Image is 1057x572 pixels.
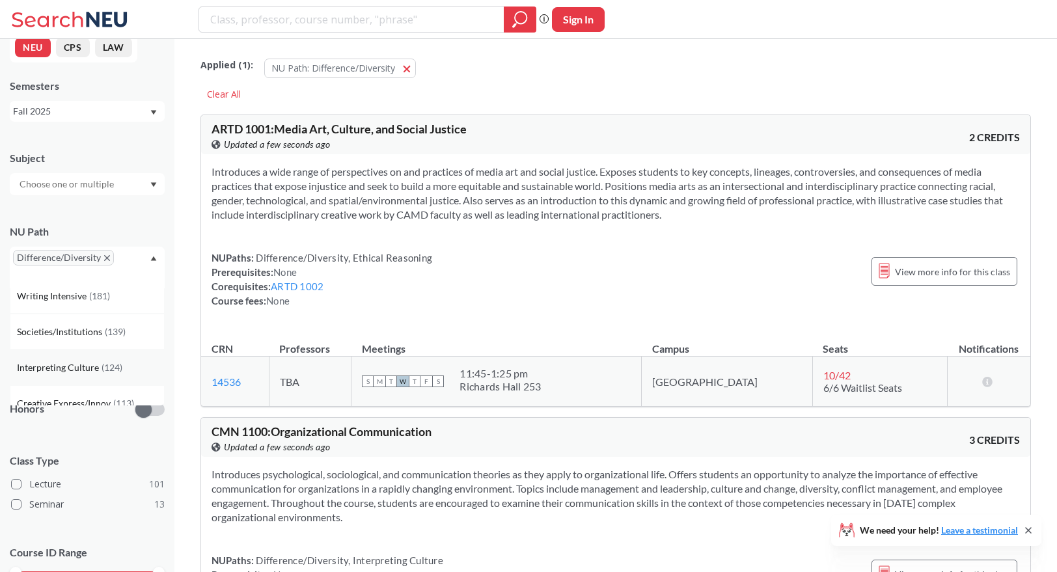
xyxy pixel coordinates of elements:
span: ( 113 ) [113,398,134,409]
th: Professors [269,329,351,357]
button: NEU [15,38,51,57]
input: Class, professor, course number, "phrase" [209,8,495,31]
th: Meetings [351,329,642,357]
td: [GEOGRAPHIC_DATA] [642,357,813,407]
div: 11:45 - 1:25 pm [460,367,541,380]
span: 6/6 Waitlist Seats [823,381,902,394]
span: 3 CREDITS [969,433,1020,447]
div: Difference/DiversityX to remove pillDropdown arrowWriting Intensive(181)Societies/Institutions(13... [10,247,165,288]
th: Seats [812,329,947,357]
span: S [432,375,444,387]
span: Applied ( 1 ): [200,58,253,72]
label: Lecture [11,476,165,493]
svg: X to remove pill [104,255,110,261]
div: Richards Hall 253 [460,380,541,393]
span: W [397,375,409,387]
div: Subject [10,151,165,165]
button: NU Path: Difference/Diversity [264,59,416,78]
section: Introduces a wide range of perspectives on and practices of media art and social justice. Exposes... [212,165,1020,222]
span: Class Type [10,454,165,468]
div: Semesters [10,79,165,93]
div: Fall 2025 [13,104,149,118]
span: T [409,375,420,387]
a: 14536 [212,375,241,388]
svg: Dropdown arrow [150,256,157,261]
span: Difference/DiversityX to remove pill [13,250,114,266]
div: CRN [212,342,233,356]
div: Dropdown arrow [10,173,165,195]
label: Seminar [11,496,165,513]
span: Interpreting Culture [17,361,102,375]
span: 13 [154,497,165,511]
span: ( 181 ) [89,290,110,301]
span: View more info for this class [895,264,1010,280]
span: Updated a few seconds ago [224,137,331,152]
span: Societies/Institutions [17,325,105,339]
span: 10 / 42 [823,369,851,381]
button: CPS [56,38,90,57]
span: Difference/Diversity, Ethical Reasoning [254,252,432,264]
a: Leave a testimonial [941,524,1018,536]
button: Sign In [552,7,605,32]
span: ARTD 1001 : Media Art, Culture, and Social Justice [212,122,467,136]
span: M [374,375,385,387]
input: Choose one or multiple [13,176,122,192]
section: Introduces psychological, sociological, and communication theories as they apply to organizationa... [212,467,1020,524]
span: ( 124 ) [102,362,122,373]
p: Honors [10,402,44,416]
span: None [273,266,297,278]
span: Writing Intensive [17,289,89,303]
svg: magnifying glass [512,10,528,29]
span: CMN 1100 : Organizational Communication [212,424,432,439]
td: TBA [269,357,351,407]
span: Difference/Diversity, Interpreting Culture [254,554,443,566]
div: Fall 2025Dropdown arrow [10,101,165,122]
th: Notifications [948,329,1030,357]
span: T [385,375,397,387]
button: LAW [95,38,132,57]
span: F [420,375,432,387]
div: magnifying glass [504,7,536,33]
svg: Dropdown arrow [150,110,157,115]
a: ARTD 1002 [271,280,323,292]
p: Course ID Range [10,545,165,560]
div: NUPaths: Prerequisites: Corequisites: Course fees: [212,251,432,308]
span: NU Path: Difference/Diversity [271,62,395,74]
span: Updated a few seconds ago [224,440,331,454]
span: Creative Express/Innov [17,396,113,411]
span: We need your help! [860,526,1018,535]
div: NU Path [10,225,165,239]
span: 2 CREDITS [969,130,1020,144]
span: None [266,295,290,306]
div: Clear All [200,85,247,104]
th: Campus [642,329,813,357]
span: 101 [149,477,165,491]
span: ( 139 ) [105,326,126,337]
svg: Dropdown arrow [150,182,157,187]
span: S [362,375,374,387]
